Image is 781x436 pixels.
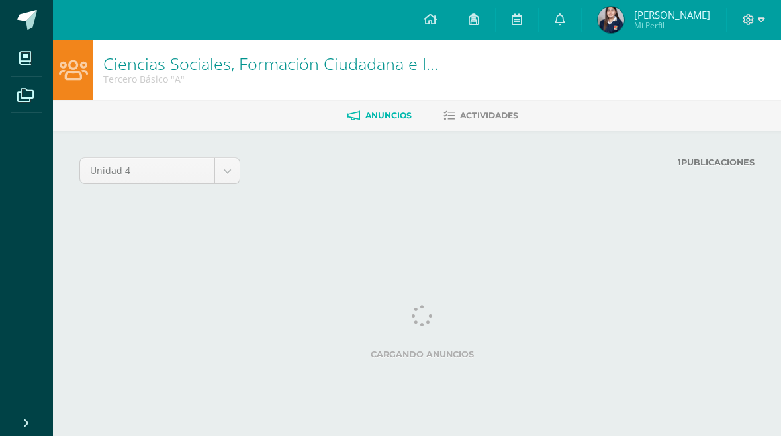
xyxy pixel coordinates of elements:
[678,157,681,167] strong: 1
[90,158,205,183] span: Unidad 4
[103,54,439,73] h1: Ciencias Sociales, Formación Ciudadana e Interculturalidad
[103,73,439,85] div: Tercero Básico 'A'
[598,7,624,33] img: 8a3ec318ed443af9718321b667f3e713.png
[365,157,755,167] label: Publicaciones
[80,158,240,183] a: Unidad 4
[347,105,412,126] a: Anuncios
[103,52,546,75] a: Ciencias Sociales, Formación Ciudadana e Interculturalidad
[85,349,760,359] label: Cargando anuncios
[634,20,710,31] span: Mi Perfil
[634,8,710,21] span: [PERSON_NAME]
[443,105,518,126] a: Actividades
[460,110,518,120] span: Actividades
[365,110,412,120] span: Anuncios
